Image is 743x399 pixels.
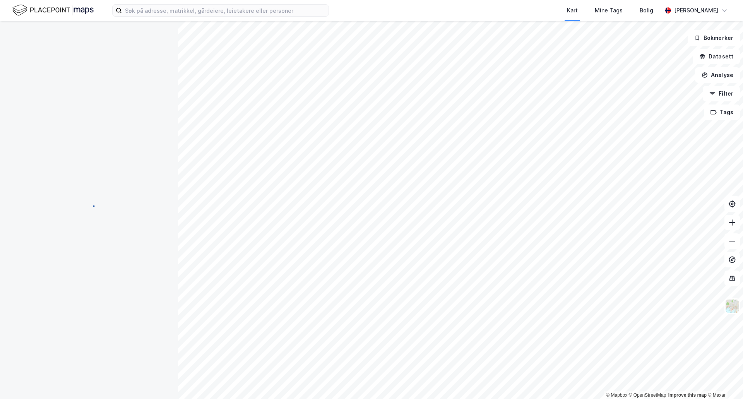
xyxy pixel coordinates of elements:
button: Datasett [693,49,740,64]
button: Bokmerker [688,30,740,46]
div: [PERSON_NAME] [674,6,718,15]
img: Z [725,299,740,313]
div: Mine Tags [595,6,623,15]
button: Tags [704,104,740,120]
a: OpenStreetMap [629,392,666,398]
div: Bolig [640,6,653,15]
img: spinner.a6d8c91a73a9ac5275cf975e30b51cfb.svg [83,199,95,212]
a: Mapbox [606,392,627,398]
img: logo.f888ab2527a4732fd821a326f86c7f29.svg [12,3,94,17]
a: Improve this map [668,392,707,398]
input: Søk på adresse, matrikkel, gårdeiere, leietakere eller personer [122,5,329,16]
button: Filter [703,86,740,101]
button: Analyse [695,67,740,83]
div: Kart [567,6,578,15]
iframe: Chat Widget [704,362,743,399]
